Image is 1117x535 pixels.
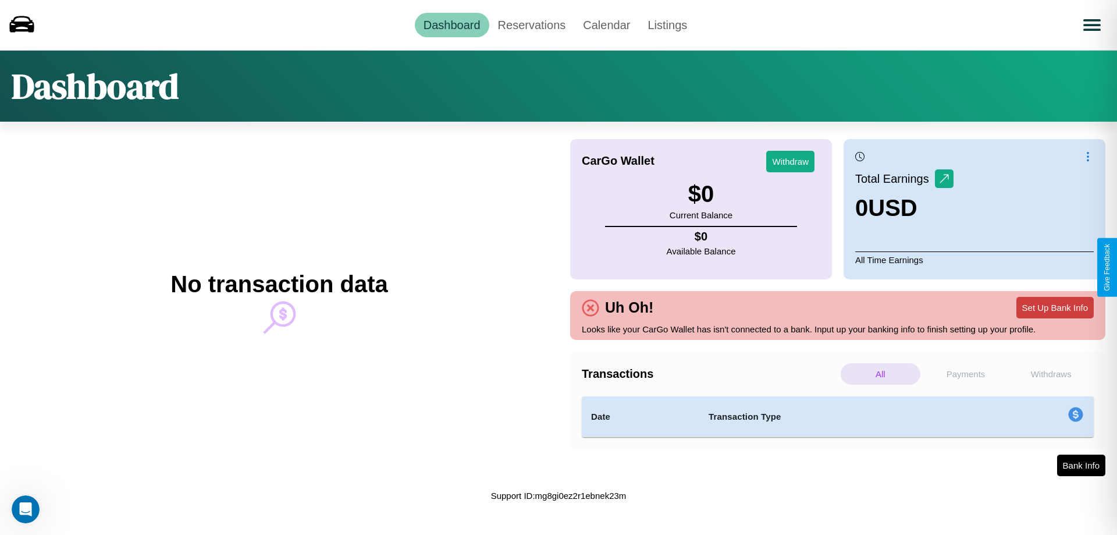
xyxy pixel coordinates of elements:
[491,488,627,504] p: Support ID: mg8gi0ez2r1ebnek23m
[841,363,920,385] p: All
[12,62,179,110] h1: Dashboard
[591,410,690,424] h4: Date
[12,495,40,523] iframe: Intercom live chat
[415,13,489,37] a: Dashboard
[709,410,973,424] h4: Transaction Type
[582,396,1094,437] table: simple table
[855,251,1094,268] p: All Time Earnings
[1016,297,1094,318] button: Set Up Bank Info
[582,321,1094,337] p: Looks like your CarGo Wallet has isn't connected to a bank. Input up your banking info to finish ...
[1057,455,1105,476] button: Bank Info
[1103,244,1111,291] div: Give Feedback
[599,299,659,316] h4: Uh Oh!
[1011,363,1091,385] p: Withdraws
[670,207,732,223] p: Current Balance
[489,13,575,37] a: Reservations
[667,243,736,259] p: Available Balance
[855,195,954,221] h3: 0 USD
[639,13,696,37] a: Listings
[574,13,639,37] a: Calendar
[670,181,732,207] h3: $ 0
[855,168,935,189] p: Total Earnings
[582,367,838,381] h4: Transactions
[582,154,654,168] h4: CarGo Wallet
[170,271,387,297] h2: No transaction data
[1076,9,1108,41] button: Open menu
[766,151,814,172] button: Withdraw
[926,363,1006,385] p: Payments
[667,230,736,243] h4: $ 0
